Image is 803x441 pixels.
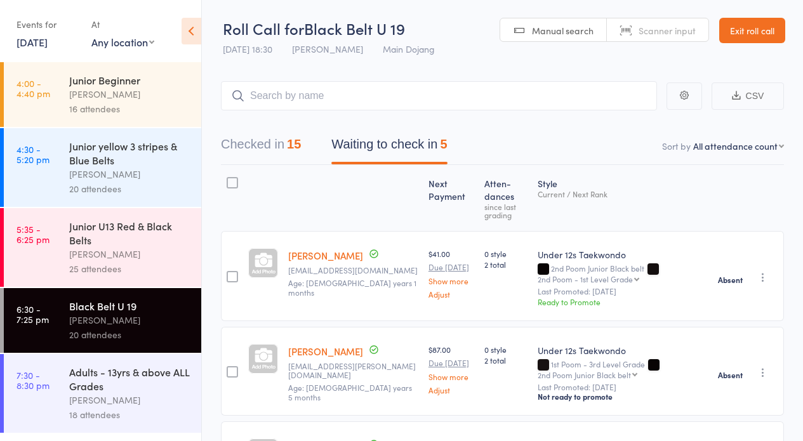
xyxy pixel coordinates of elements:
[538,264,708,283] div: 2nd Poom Junior Black belt
[423,171,479,225] div: Next Payment
[69,327,190,342] div: 20 attendees
[69,299,190,313] div: Black Belt U 19
[428,359,474,367] small: Due [DATE]
[69,73,190,87] div: Junior Beginner
[91,14,154,35] div: At
[479,171,533,225] div: Atten­dances
[538,248,708,261] div: Under 12s Taekwondo
[223,43,272,55] span: [DATE] 18:30
[17,78,50,98] time: 4:00 - 4:40 pm
[538,287,708,296] small: Last Promoted: [DATE]
[538,296,708,307] div: Ready to Promote
[484,248,528,259] span: 0 style
[538,383,708,392] small: Last Promoted: [DATE]
[428,386,474,394] a: Adjust
[4,62,201,127] a: 4:00 -4:40 pmJunior Beginner[PERSON_NAME]16 attendees
[288,249,363,262] a: [PERSON_NAME]
[538,275,633,283] div: 2nd Poom - 1st Level Grade
[533,171,713,225] div: Style
[484,202,528,219] div: since last grading
[17,304,49,324] time: 6:30 - 7:25 pm
[288,345,363,358] a: [PERSON_NAME]
[69,139,190,167] div: Junior yellow 3 stripes & Blue Belts
[639,24,696,37] span: Scanner input
[428,344,474,394] div: $87.00
[69,261,190,276] div: 25 attendees
[538,371,631,379] div: 2nd Poom Junior Black belt
[288,362,418,380] small: rhian.cramer@gmail.com
[288,266,418,275] small: emfoulkes@live.com
[69,313,190,327] div: [PERSON_NAME]
[712,82,784,110] button: CSV
[69,407,190,422] div: 18 attendees
[538,392,708,402] div: Not ready to promote
[428,372,474,381] a: Show more
[4,208,201,287] a: 5:35 -6:25 pmJunior U13 Red & Black Belts[PERSON_NAME]25 attendees
[17,144,50,164] time: 4:30 - 5:20 pm
[4,354,201,433] a: 7:30 -8:30 pmAdults - 13yrs & above ALL Grades[PERSON_NAME]18 attendees
[538,344,708,357] div: Under 12s Taekwondo
[484,355,528,365] span: 2 total
[69,393,190,407] div: [PERSON_NAME]
[69,181,190,196] div: 20 attendees
[428,290,474,298] a: Adjust
[91,35,154,49] div: Any location
[17,224,50,244] time: 5:35 - 6:25 pm
[532,24,594,37] span: Manual search
[719,18,785,43] a: Exit roll call
[304,18,405,39] span: Black Belt U 19
[292,43,363,55] span: [PERSON_NAME]
[331,131,447,164] button: Waiting to check in5
[428,248,474,298] div: $41.00
[538,190,708,198] div: Current / Next Rank
[428,277,474,285] a: Show more
[221,131,301,164] button: Checked in15
[69,167,190,181] div: [PERSON_NAME]
[718,370,743,380] strong: Absent
[17,14,79,35] div: Events for
[17,35,48,49] a: [DATE]
[428,263,474,272] small: Due [DATE]
[693,140,778,152] div: All attendance count
[69,87,190,102] div: [PERSON_NAME]
[288,277,416,297] span: Age: [DEMOGRAPHIC_DATA] years 1 months
[223,18,304,39] span: Roll Call for
[484,344,528,355] span: 0 style
[221,81,657,110] input: Search by name
[288,382,412,402] span: Age: [DEMOGRAPHIC_DATA] years 5 months
[484,259,528,270] span: 2 total
[383,43,435,55] span: Main Dojang
[440,137,447,151] div: 5
[17,370,50,390] time: 7:30 - 8:30 pm
[662,140,691,152] label: Sort by
[4,288,201,353] a: 6:30 -7:25 pmBlack Belt U 19[PERSON_NAME]20 attendees
[69,102,190,116] div: 16 attendees
[718,275,743,285] strong: Absent
[287,137,301,151] div: 15
[4,128,201,207] a: 4:30 -5:20 pmJunior yellow 3 stripes & Blue Belts[PERSON_NAME]20 attendees
[69,365,190,393] div: Adults - 13yrs & above ALL Grades
[538,360,708,379] div: 1st Poom - 3rd Level Grade
[69,219,190,247] div: Junior U13 Red & Black Belts
[69,247,190,261] div: [PERSON_NAME]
